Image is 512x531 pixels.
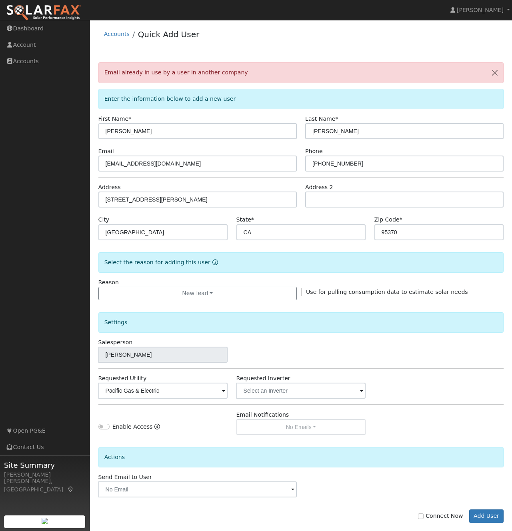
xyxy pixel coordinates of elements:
div: Settings [98,312,504,333]
label: Connect Now [418,512,463,520]
label: Salesperson [98,338,133,347]
label: Phone [305,147,323,156]
button: New lead [98,287,297,300]
a: Enable Access [154,423,160,435]
label: Reason [98,278,119,287]
label: Requested Utility [98,374,147,383]
label: Last Name [305,115,338,123]
div: Enter the information below to add a new user [98,89,504,109]
span: Use for pulling consumption data to estimate solar needs [306,289,468,295]
a: Accounts [104,31,130,37]
label: First Name [98,115,132,123]
span: Email already in use by a user in another company [104,69,248,76]
label: Email Notifications [236,411,289,419]
input: No Email [98,481,297,497]
label: Send Email to User [98,473,152,481]
input: Select a Utility [98,383,228,399]
label: City [98,216,110,224]
label: Address 2 [305,183,333,192]
label: Address [98,183,121,192]
div: Actions [98,447,504,467]
label: Email [98,147,114,156]
a: Reason for new user [210,259,218,265]
a: Map [67,486,74,493]
input: Select an Inverter [236,383,366,399]
a: Quick Add User [138,30,200,39]
label: Zip Code [374,216,402,224]
span: Required [128,116,131,122]
label: State [236,216,254,224]
input: Connect Now [418,513,424,519]
button: Add User [469,509,504,523]
span: Required [400,216,402,223]
span: Site Summary [4,460,86,471]
div: [PERSON_NAME] [4,471,86,479]
input: Select a User [98,347,228,363]
div: [PERSON_NAME], [GEOGRAPHIC_DATA] [4,477,86,494]
img: retrieve [42,518,48,524]
span: Required [335,116,338,122]
label: Requested Inverter [236,374,290,383]
span: [PERSON_NAME] [457,7,504,13]
label: Enable Access [112,423,153,431]
div: Select the reason for adding this user [98,252,504,273]
span: Required [251,216,254,223]
img: SolarFax [6,4,81,21]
